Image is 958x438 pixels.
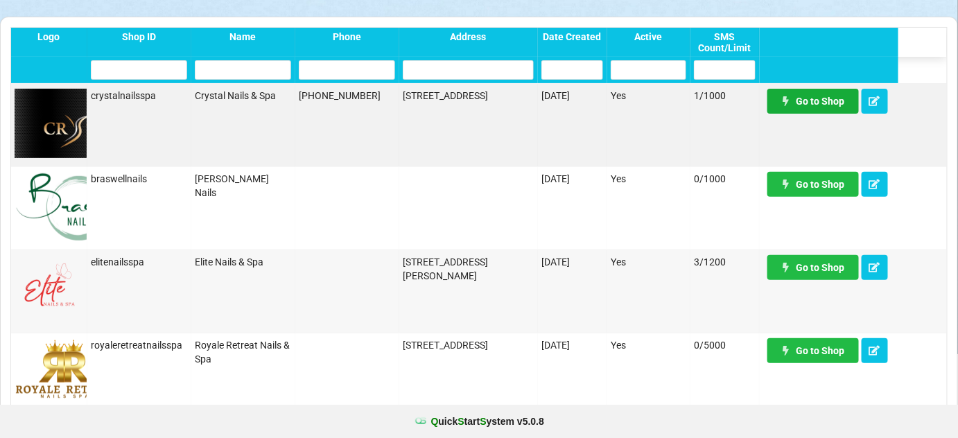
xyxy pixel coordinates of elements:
img: EliteNailsSpa-Logo1.png [15,255,84,324]
div: Crystal Nails & Spa [195,89,291,103]
div: Active [611,31,686,42]
div: Date Created [541,31,603,42]
div: [DATE] [541,255,603,269]
div: Elite Nails & Spa [195,255,291,269]
div: [PHONE_NUMBER] [299,89,395,103]
div: Yes [611,255,686,269]
div: [STREET_ADDRESS][PERSON_NAME] [403,255,534,283]
div: royaleretreatnailsspa [91,338,187,352]
div: 0/1000 [694,172,756,186]
div: SMS Count/Limit [694,31,756,53]
div: [DATE] [541,172,603,186]
img: logo-RoyaleRetreatNailSpa-removebg-preview.png [15,338,119,408]
div: 0/5000 [694,338,756,352]
span: S [480,416,486,427]
a: Go to Shop [767,89,859,114]
div: crystalnailsspa [91,89,187,103]
div: [DATE] [541,89,603,103]
img: CrystalNails_luxurylogo.png [15,89,209,158]
div: Yes [611,338,686,352]
div: [STREET_ADDRESS] [403,89,534,103]
a: Go to Shop [767,338,859,363]
div: Yes [611,89,686,103]
div: Yes [611,172,686,186]
img: BraswellNails-logo.png [15,172,292,241]
div: Logo [15,31,83,42]
img: favicon.ico [414,414,428,428]
div: 3/1200 [694,255,756,269]
div: Name [195,31,291,42]
div: Shop ID [91,31,187,42]
span: S [458,416,464,427]
div: Address [403,31,534,42]
div: Royale Retreat Nails & Spa [195,338,291,366]
div: braswellnails [91,172,187,186]
b: uick tart ystem v 5.0.8 [431,414,544,428]
span: Q [431,416,439,427]
div: elitenailsspa [91,255,187,269]
a: Go to Shop [767,172,859,197]
div: [PERSON_NAME] Nails [195,172,291,200]
div: 1/1000 [694,89,756,103]
div: Phone [299,31,395,42]
a: Go to Shop [767,255,859,280]
div: [STREET_ADDRESS] [403,338,534,352]
div: [DATE] [541,338,603,352]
